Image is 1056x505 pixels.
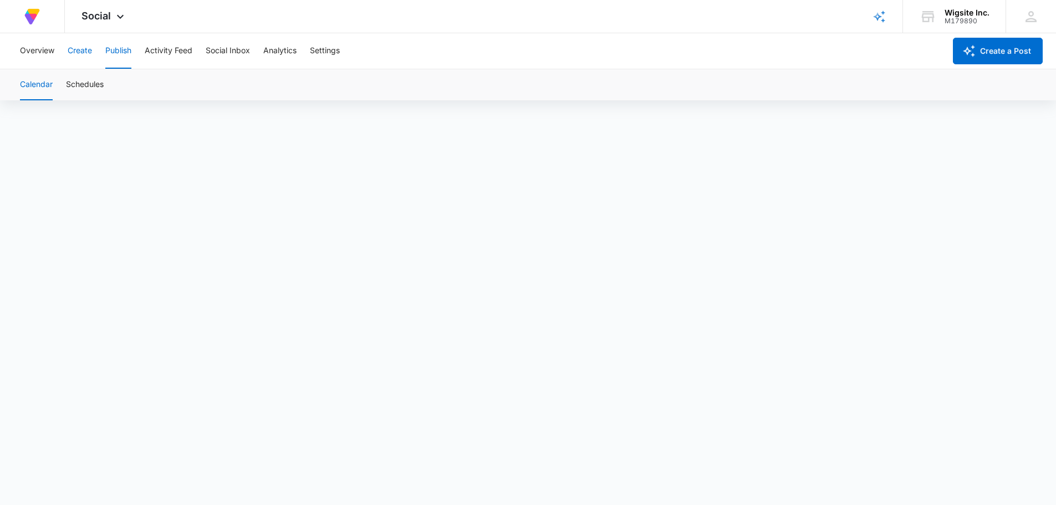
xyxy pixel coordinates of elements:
[81,10,111,22] span: Social
[105,33,131,69] button: Publish
[68,33,92,69] button: Create
[22,7,42,27] img: Volusion
[145,33,192,69] button: Activity Feed
[945,8,989,17] div: account name
[945,17,989,25] div: account id
[66,69,104,100] button: Schedules
[20,33,54,69] button: Overview
[263,33,297,69] button: Analytics
[206,33,250,69] button: Social Inbox
[310,33,340,69] button: Settings
[953,38,1043,64] button: Create a Post
[20,69,53,100] button: Calendar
